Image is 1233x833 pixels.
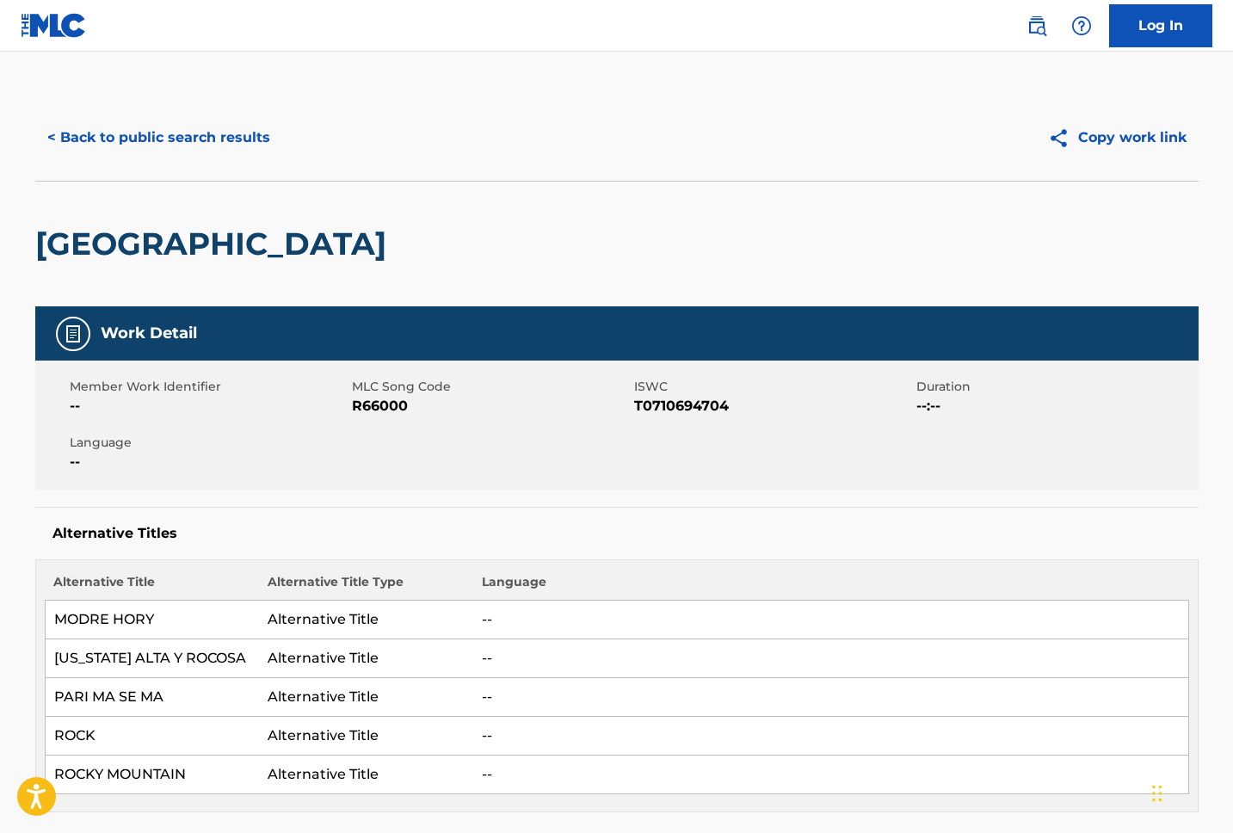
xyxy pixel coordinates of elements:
[35,225,395,263] h2: [GEOGRAPHIC_DATA]
[21,13,87,38] img: MLC Logo
[45,639,259,678] td: [US_STATE] ALTA Y ROCOSA
[473,678,1188,717] td: --
[259,639,473,678] td: Alternative Title
[45,573,259,601] th: Alternative Title
[1152,768,1162,819] div: Drag
[70,434,348,452] span: Language
[45,601,259,639] td: MODRE HORY
[473,717,1188,756] td: --
[916,378,1194,396] span: Duration
[259,756,473,794] td: Alternative Title
[634,378,912,396] span: ISWC
[1020,9,1054,43] a: Public Search
[259,717,473,756] td: Alternative Title
[352,378,630,396] span: MLC Song Code
[473,573,1188,601] th: Language
[1071,15,1092,36] img: help
[52,525,1181,542] h5: Alternative Titles
[1048,127,1078,149] img: Copy work link
[259,573,473,601] th: Alternative Title Type
[352,396,630,416] span: R66000
[916,396,1194,416] span: --:--
[473,601,1188,639] td: --
[45,678,259,717] td: PARI MA SE MA
[70,378,348,396] span: Member Work Identifier
[1064,9,1099,43] div: Help
[473,756,1188,794] td: --
[1026,15,1047,36] img: search
[1036,116,1199,159] button: Copy work link
[35,116,282,159] button: < Back to public search results
[45,756,259,794] td: ROCKY MOUNTAIN
[259,678,473,717] td: Alternative Title
[63,324,83,344] img: Work Detail
[1147,750,1233,833] iframe: Chat Widget
[101,324,197,343] h5: Work Detail
[473,639,1188,678] td: --
[634,396,912,416] span: T0710694704
[259,601,473,639] td: Alternative Title
[45,717,259,756] td: ROCK
[1109,4,1212,47] a: Log In
[70,396,348,416] span: --
[70,452,348,472] span: --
